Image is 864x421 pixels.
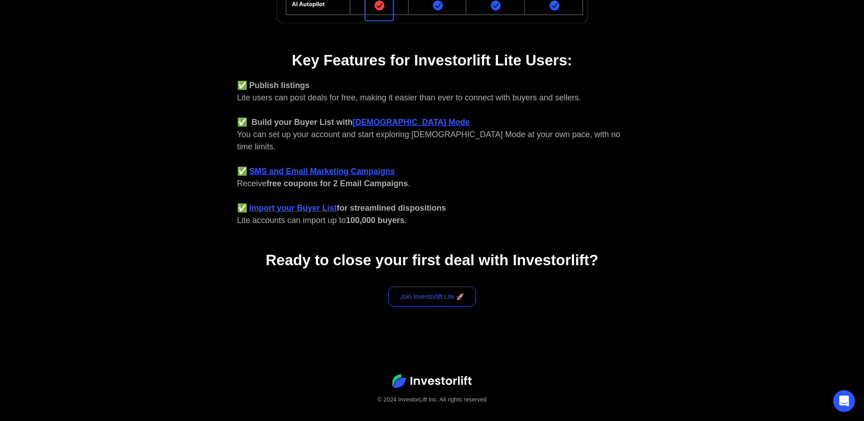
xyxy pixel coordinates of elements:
a: Join Investorlift Lite 🚀 [388,287,476,307]
strong: 100,000 buyers [346,216,405,225]
div: © 2024 InvestorLift Inc. All rights reserved [18,395,846,404]
strong: ✅ Build your Buyer List with [237,118,353,127]
a: Import your Buyer List [249,203,337,213]
div: Open Intercom Messenger [833,390,855,412]
strong: ✅ [237,167,247,176]
strong: for streamlined dispositions [337,203,446,213]
strong: free coupons for 2 Email Campaigns [267,179,408,188]
strong: Key Features for Investorlift Lite Users: [292,52,572,69]
strong: ✅ [237,203,247,213]
div: Lite users can post deals for free, making it easier than ever to connect with buyers and sellers... [237,79,627,227]
a: SMS and Email Marketing Campaigns [249,167,395,176]
strong: Ready to close your first deal with Investorlift? [266,252,598,268]
a: [DEMOGRAPHIC_DATA] Mode [353,118,470,127]
strong: ✅ Publish listings [237,81,310,90]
